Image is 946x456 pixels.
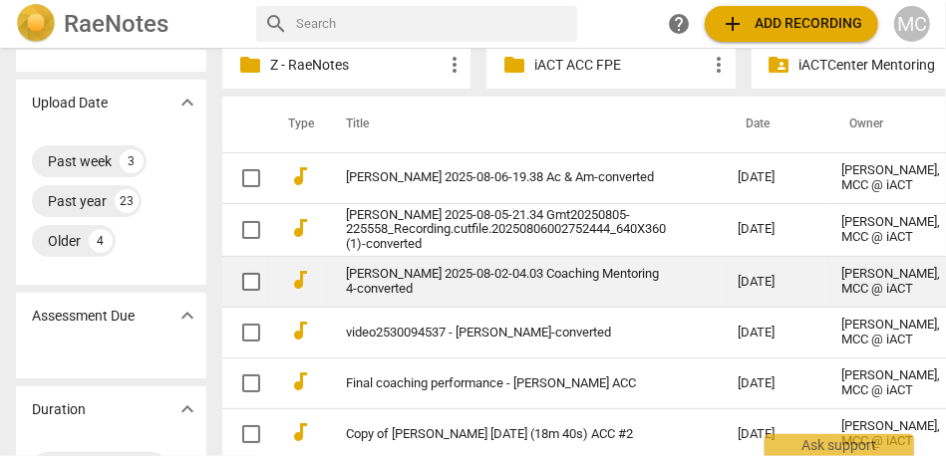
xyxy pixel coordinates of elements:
span: audiotrack [288,420,312,444]
div: Older [48,231,81,251]
p: Upload Date [32,93,108,114]
button: Show more [172,301,202,331]
a: video2530094537 - [PERSON_NAME]-converted [346,326,666,341]
a: LogoRaeNotes [16,4,240,44]
button: Show more [172,88,202,117]
button: Show more [172,394,202,424]
span: audiotrack [288,268,312,292]
span: audiotrack [288,319,312,342]
th: Type [272,97,322,152]
span: help [667,12,691,36]
th: Title [322,97,722,152]
div: [PERSON_NAME], MCC @ iACT [841,163,940,193]
td: [DATE] [722,257,825,308]
span: audiotrack [288,216,312,240]
div: 23 [115,189,139,213]
span: folder_shared [768,53,791,77]
span: expand_more [175,397,199,421]
span: folder [238,53,262,77]
h2: RaeNotes [64,10,168,38]
img: Logo [16,4,56,44]
span: more_vert [708,53,732,77]
p: Z - RaeNotes [270,55,443,76]
span: folder [502,53,526,77]
span: audiotrack [288,164,312,188]
td: [DATE] [722,358,825,409]
p: Duration [32,399,86,420]
div: [PERSON_NAME], MCC @ iACT [841,318,940,347]
div: Ask support [765,434,914,456]
a: Copy of [PERSON_NAME] [DATE] (18m 40s) ACC #2 [346,427,666,442]
span: add [721,12,745,36]
button: MC [894,6,930,42]
span: expand_more [175,91,199,114]
a: [PERSON_NAME] 2025-08-02-04.03 Coaching Mentoring 4-converted [346,267,666,297]
div: 4 [89,229,113,253]
td: [DATE] [722,203,825,257]
span: Add recording [721,12,862,36]
span: audiotrack [288,369,312,393]
a: [PERSON_NAME] 2025-08-05-21.34 Gmt20250805-225558_Recording.cutfile.20250806002752444_640X360 (1)... [346,208,666,253]
span: search [264,12,288,36]
div: [PERSON_NAME], MCC @ iACT [841,368,940,398]
div: [PERSON_NAME], MCC @ iACT [841,267,940,297]
th: Date [722,97,825,152]
div: Past year [48,191,107,211]
a: Final coaching performance - [PERSON_NAME] ACC [346,376,666,391]
span: more_vert [443,53,467,77]
a: [PERSON_NAME] 2025-08-06-19.38 Ac & Am-converted [346,170,666,185]
span: expand_more [175,304,199,328]
input: Search [296,8,569,40]
button: Upload [705,6,878,42]
p: iACT ACC FPE [534,55,707,76]
td: [DATE] [722,308,825,358]
div: [PERSON_NAME], MCC @ iACT [841,419,940,449]
td: [DATE] [722,152,825,203]
p: Assessment Due [32,306,135,327]
div: [PERSON_NAME], MCC @ iACT [841,215,940,245]
div: Past week [48,151,112,171]
a: Help [661,6,697,42]
div: 3 [120,149,144,173]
